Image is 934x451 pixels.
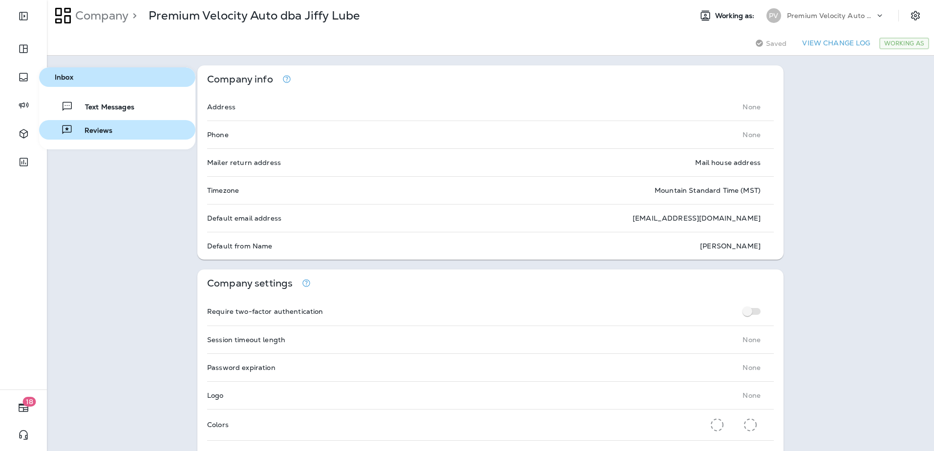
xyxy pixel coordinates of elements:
p: > [128,8,137,23]
p: Default email address [207,214,281,222]
span: Working as: [715,12,757,20]
p: Mailer return address [207,159,281,166]
p: None [743,103,761,111]
p: Company [71,8,128,23]
p: Company settings [207,279,293,287]
button: Expand Sidebar [10,6,37,26]
button: Reviews [39,120,195,140]
button: Inbox [39,67,195,87]
p: Colors [207,421,229,429]
div: Working As [879,38,929,49]
p: Password expiration [207,364,276,371]
p: Require two-factor authentication [207,307,323,315]
span: Text Messages [73,103,134,112]
span: Reviews [73,126,112,136]
p: None [743,364,761,371]
button: View Change Log [798,36,874,51]
p: Premium Velocity Auto dba Jiffy Lube [787,12,875,20]
p: None [743,391,761,399]
p: Phone [207,131,229,139]
p: Default from Name [207,242,272,250]
p: Timezone [207,186,239,194]
p: Address [207,103,235,111]
p: [PERSON_NAME] [700,242,761,250]
p: None [743,336,761,344]
p: Logo [207,391,224,399]
p: [EMAIL_ADDRESS][DOMAIN_NAME] [633,214,761,222]
p: Company info [207,75,273,83]
span: Inbox [43,73,191,82]
p: None [743,131,761,139]
button: Settings [907,7,924,24]
button: Primary Color [707,414,727,435]
span: 18 [23,397,36,407]
div: PV [766,8,781,23]
p: Premium Velocity Auto dba Jiffy Lube [149,8,360,23]
span: Saved [766,40,787,47]
p: Session timeout length [207,336,285,344]
p: Mountain Standard Time (MST) [655,186,761,194]
button: Text Messages [39,97,195,116]
p: Mail house address [695,159,761,166]
button: Secondary Color [740,414,761,435]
